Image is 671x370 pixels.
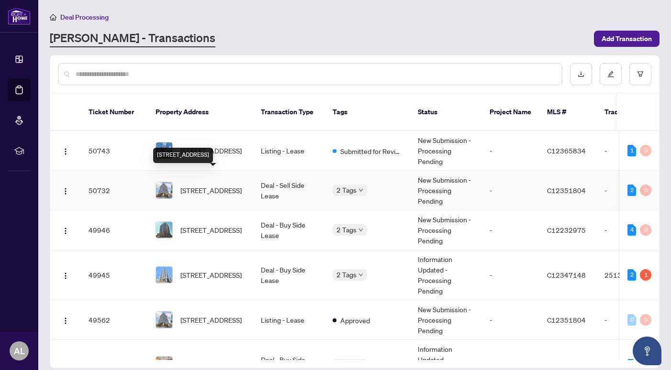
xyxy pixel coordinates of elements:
[358,228,363,232] span: down
[253,171,325,210] td: Deal - Sell Side Lease
[156,267,172,283] img: thumbnail-img
[597,300,664,340] td: -
[640,269,651,281] div: 1
[253,250,325,300] td: Deal - Buy Side Lease
[180,225,242,235] span: [STREET_ADDRESS]
[578,71,584,77] span: download
[62,272,69,280] img: Logo
[640,145,651,156] div: 0
[597,131,664,171] td: -
[547,186,586,195] span: C12351804
[81,171,148,210] td: 50732
[58,183,73,198] button: Logo
[336,359,357,370] span: 2 Tags
[640,185,651,196] div: 0
[340,315,370,326] span: Approved
[410,300,482,340] td: New Submission - Processing Pending
[62,187,69,195] img: Logo
[180,270,242,280] span: [STREET_ADDRESS]
[570,63,592,85] button: download
[156,182,172,198] img: thumbnail-img
[410,210,482,250] td: New Submission - Processing Pending
[156,222,172,238] img: thumbnail-img
[547,146,586,155] span: C12365834
[253,131,325,171] td: Listing - Lease
[607,71,614,77] span: edit
[58,267,73,283] button: Logo
[62,148,69,155] img: Logo
[482,210,539,250] td: -
[597,171,664,210] td: -
[627,145,636,156] div: 1
[336,185,357,196] span: 2 Tags
[325,94,410,131] th: Tags
[58,312,73,327] button: Logo
[340,146,403,156] span: Submitted for Review
[627,269,636,281] div: 2
[81,210,148,250] td: 49946
[547,226,586,234] span: C12232975
[410,131,482,171] td: New Submission - Processing Pending
[358,272,363,277] span: down
[482,171,539,210] td: -
[253,300,325,340] td: Listing - Lease
[410,94,482,131] th: Status
[640,224,651,236] div: 0
[180,359,242,370] span: [STREET_ADDRESS]
[50,14,56,21] span: home
[627,224,636,236] div: 4
[62,317,69,325] img: Logo
[60,13,109,22] span: Deal Processing
[153,148,213,163] div: [STREET_ADDRESS]
[156,312,172,328] img: thumbnail-img
[180,315,242,325] span: [STREET_ADDRESS]
[156,142,172,159] img: thumbnail-img
[640,314,651,326] div: 0
[410,250,482,300] td: Information Updated - Processing Pending
[627,314,636,326] div: 0
[180,145,242,156] span: [STREET_ADDRESS]
[81,131,148,171] td: 50743
[81,250,148,300] td: 49945
[180,185,242,196] span: [STREET_ADDRESS]
[358,188,363,193] span: down
[62,227,69,235] img: Logo
[8,7,31,25] img: logo
[482,250,539,300] td: -
[58,222,73,238] button: Logo
[482,300,539,340] td: -
[594,31,660,47] button: Add Transaction
[602,31,652,46] span: Add Transaction
[253,210,325,250] td: Deal - Buy Side Lease
[597,210,664,250] td: -
[539,94,597,131] th: MLS #
[547,271,586,279] span: C12347148
[482,94,539,131] th: Project Name
[81,300,148,340] td: 49562
[547,316,586,324] span: C12351804
[597,94,664,131] th: Trade Number
[50,30,215,47] a: [PERSON_NAME] - Transactions
[81,94,148,131] th: Ticket Number
[482,131,539,171] td: -
[14,344,25,358] span: AL
[637,71,644,77] span: filter
[410,171,482,210] td: New Submission - Processing Pending
[627,185,636,196] div: 2
[336,224,357,235] span: 2 Tags
[253,94,325,131] th: Transaction Type
[58,143,73,158] button: Logo
[600,63,622,85] button: edit
[148,94,253,131] th: Property Address
[629,63,651,85] button: filter
[597,250,664,300] td: 2513388
[633,337,661,365] button: Open asap
[336,269,357,280] span: 2 Tags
